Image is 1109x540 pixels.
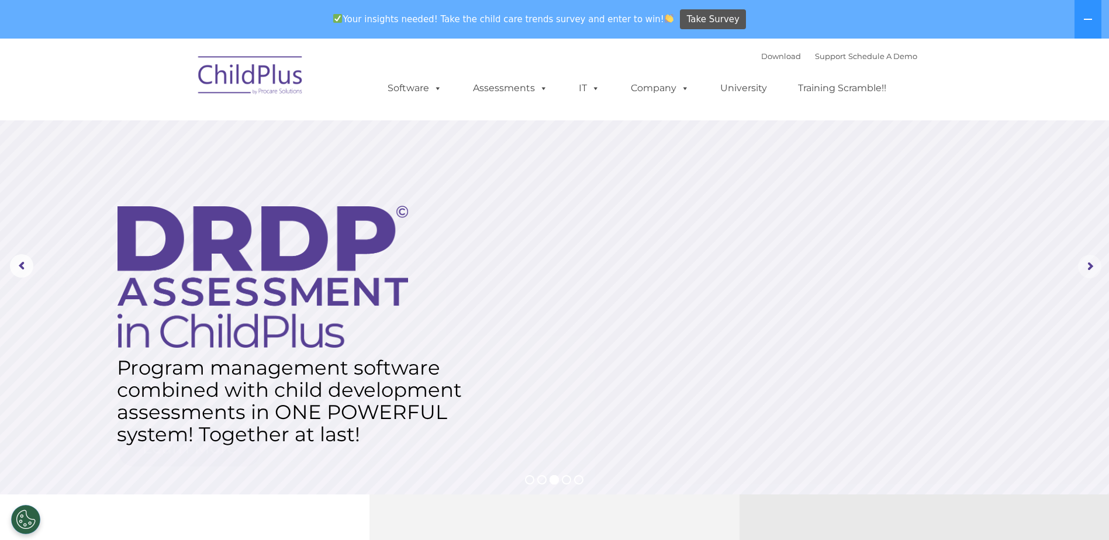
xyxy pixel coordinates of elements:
span: Take Survey [687,9,740,30]
a: Assessments [461,77,559,100]
a: Learn More [119,429,260,466]
span: Phone number [163,125,212,134]
a: Support [815,51,846,61]
a: Take Survey [680,9,746,30]
a: Schedule A Demo [848,51,917,61]
span: Last name [163,77,198,86]
img: DRDP Assessment in ChildPlus [118,206,408,348]
img: ✅ [333,14,342,23]
a: IT [567,77,611,100]
font: | [761,51,917,61]
a: Software [376,77,454,100]
a: Company [619,77,701,100]
a: Training Scramble!! [786,77,898,100]
span: Your insights needed! Take the child care trends survey and enter to win! [329,8,679,30]
img: 👏 [665,14,673,23]
a: Download [761,51,801,61]
a: University [709,77,779,100]
img: ChildPlus by Procare Solutions [192,48,309,106]
rs-layer: Program management software combined with child development assessments in ONE POWERFUL system! T... [117,356,472,445]
button: Cookies Settings [11,505,40,534]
